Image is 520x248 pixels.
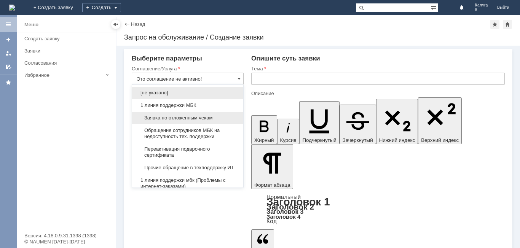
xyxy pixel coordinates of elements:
[503,20,512,29] div: Сделать домашней страницей
[431,3,438,11] span: Расширенный поиск
[137,177,239,189] span: 1 линия поддержки мбк (Проблемы с интернет-заказами)
[343,137,373,143] span: Зачеркнутый
[137,90,239,96] span: [не указано]
[2,47,14,59] a: Мои заявки
[137,115,239,121] span: Заявка по отложенным чекам
[418,97,462,144] button: Верхний индекс
[251,115,277,144] button: Жирный
[137,102,239,108] span: 1 линия поддержки МБК
[280,137,297,143] span: Курсив
[266,196,330,208] a: Заголовок 1
[24,239,108,244] div: © NAUMEN [DATE]-[DATE]
[475,8,488,12] span: 8
[376,99,418,144] button: Нижний индекс
[137,146,239,158] span: Переактивация подарочного сертификата
[266,208,303,215] a: Заголовок 3
[24,20,38,29] div: Меню
[379,137,415,143] span: Нижний индекс
[475,3,488,8] span: Калуга
[266,213,300,220] a: Заголовок 4
[24,233,108,238] div: Версия: 4.18.0.9.31.1398 (1398)
[251,91,503,96] div: Описание
[82,3,121,12] div: Создать
[111,20,120,29] div: Скрыть меню
[124,33,512,41] div: Запрос на обслуживание / Создание заявки
[302,137,336,143] span: Подчеркнутый
[9,5,15,11] img: logo
[21,45,114,57] a: Заявки
[266,194,301,200] a: Нормальный
[266,218,277,225] a: Код
[21,57,114,69] a: Согласования
[251,144,293,189] button: Формат абзаца
[421,137,459,143] span: Верхний индекс
[132,66,242,71] div: Соглашение/Услуга
[266,202,314,211] a: Заголовок 2
[24,60,111,66] div: Согласования
[490,20,499,29] div: Добавить в избранное
[251,55,320,62] span: Опишите суть заявки
[251,194,505,224] div: Формат абзаца
[254,182,290,188] span: Формат абзаца
[24,48,111,54] div: Заявки
[254,137,274,143] span: Жирный
[24,72,103,78] div: Избранное
[277,119,300,144] button: Курсив
[2,61,14,73] a: Мои согласования
[24,36,111,41] div: Создать заявку
[137,127,239,140] span: Обращение сотрудников МБК на недоступность тех. поддержки
[9,5,15,11] a: Перейти на домашнюю страницу
[340,105,376,144] button: Зачеркнутый
[2,33,14,46] a: Создать заявку
[21,33,114,45] a: Создать заявку
[251,66,503,71] div: Тема
[137,165,239,171] span: Прочие обращение в техподдержку ИТ
[299,101,339,144] button: Подчеркнутый
[131,21,145,27] a: Назад
[132,55,202,62] span: Выберите параметры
